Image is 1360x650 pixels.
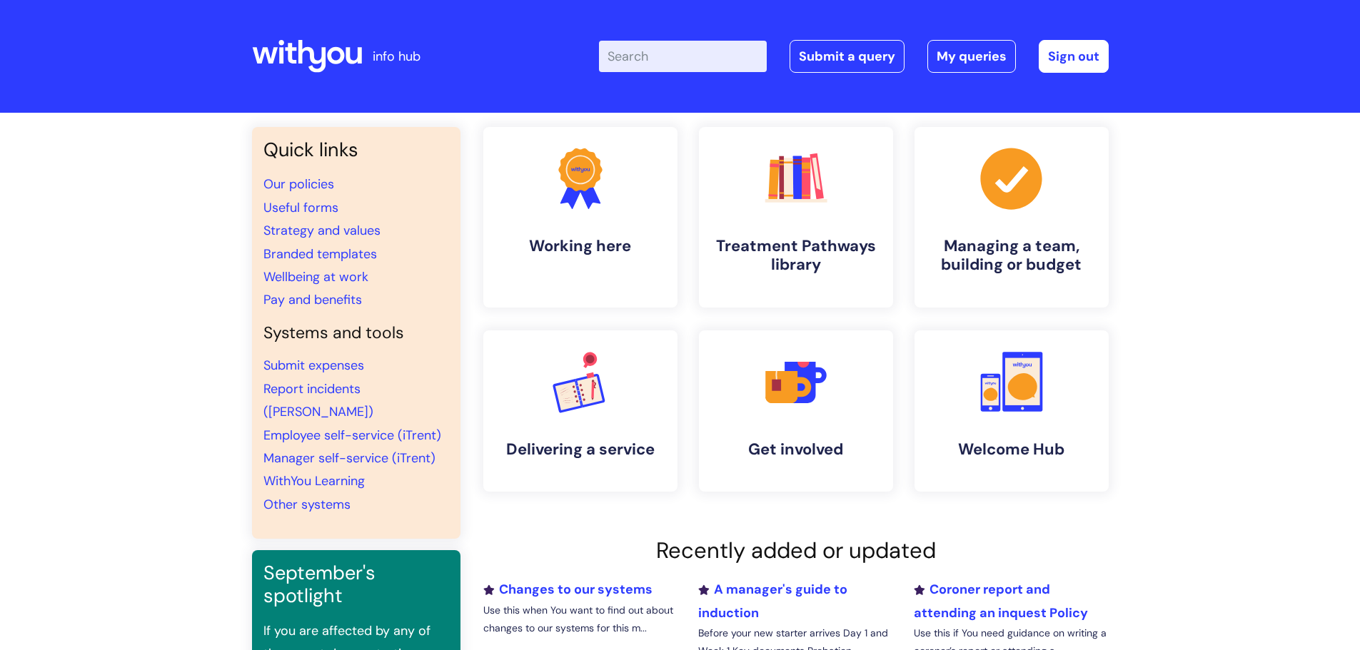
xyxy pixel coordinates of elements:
[495,237,666,255] h4: Working here
[710,237,882,275] h4: Treatment Pathways library
[263,138,449,161] h3: Quick links
[263,472,365,489] a: WithYou Learning
[915,127,1109,308] a: Managing a team, building or budget
[263,323,449,343] h4: Systems and tools
[263,176,334,193] a: Our policies
[495,440,666,459] h4: Delivering a service
[483,581,653,598] a: Changes to our systems
[699,127,893,308] a: Treatment Pathways library
[263,357,364,374] a: Submit expenses
[927,40,1016,73] a: My queries
[926,440,1097,459] h4: Welcome Hub
[698,581,847,621] a: A manager's guide to induction
[263,268,368,285] a: Wellbeing at work
[699,330,893,492] a: Get involved
[915,330,1109,492] a: Welcome Hub
[263,245,377,263] a: Branded templates
[263,380,373,420] a: Report incidents ([PERSON_NAME])
[599,40,1109,73] div: | -
[263,427,441,444] a: Employee self-service (iTrent)
[263,562,449,608] h3: September's spotlight
[263,199,338,216] a: Useful forms
[483,330,678,492] a: Delivering a service
[599,41,767,72] input: Search
[483,537,1109,564] h2: Recently added or updated
[483,601,678,637] p: Use this when You want to find out about changes to our systems for this m...
[263,450,435,467] a: Manager self-service (iTrent)
[1039,40,1109,73] a: Sign out
[263,496,351,513] a: Other systems
[926,237,1097,275] h4: Managing a team, building or budget
[790,40,905,73] a: Submit a query
[483,127,678,308] a: Working here
[914,581,1088,621] a: Coroner report and attending an inquest Policy
[373,45,420,68] p: info hub
[710,440,882,459] h4: Get involved
[263,291,362,308] a: Pay and benefits
[263,222,381,239] a: Strategy and values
